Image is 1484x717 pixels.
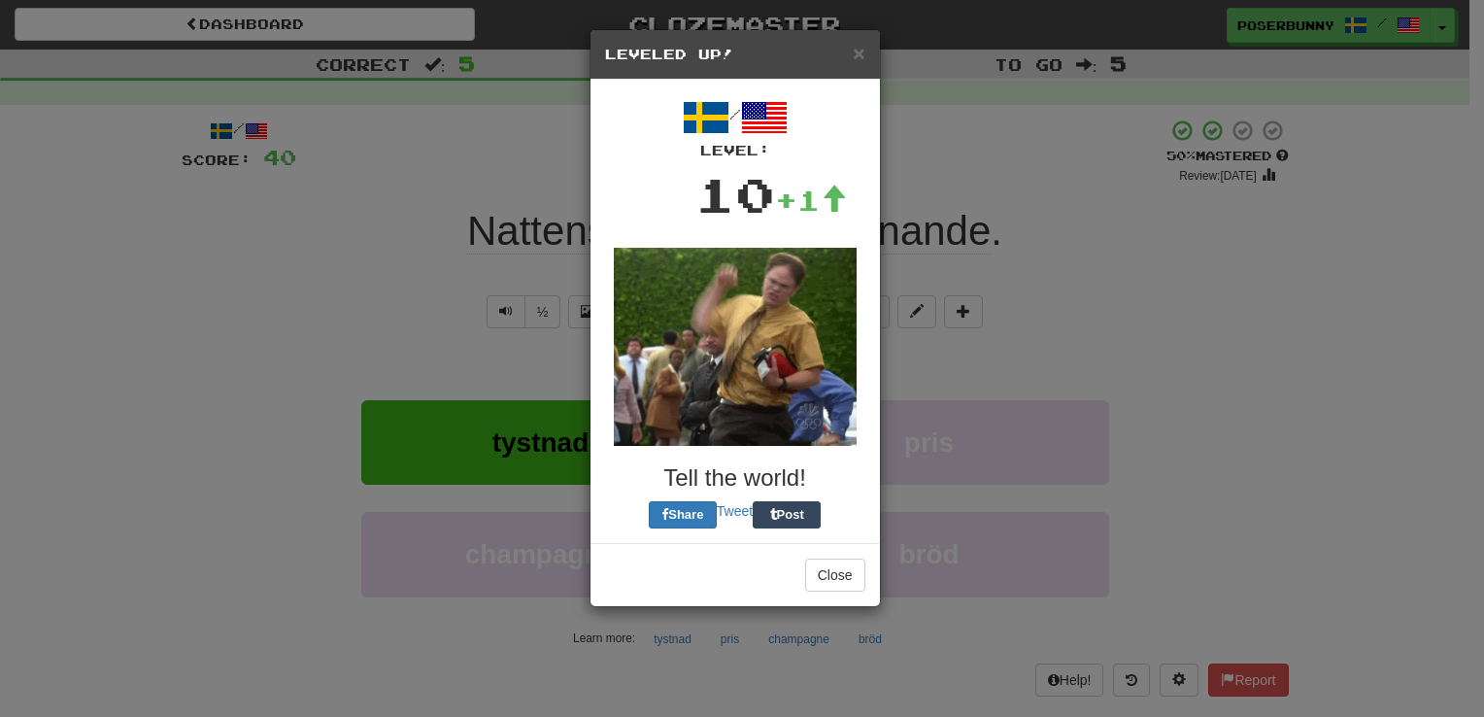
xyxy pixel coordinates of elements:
div: Level: [605,141,865,160]
button: Post [753,501,821,529]
img: dwight-38fd9167b88c7212ef5e57fe3c23d517be8a6295dbcd4b80f87bd2b6bd7e5025.gif [614,248,857,446]
button: Close [805,559,865,592]
div: 10 [695,160,775,228]
div: / [605,94,865,160]
div: +1 [775,181,847,220]
button: Share [649,501,717,529]
button: Close [853,43,864,63]
h3: Tell the world! [605,465,865,491]
span: × [853,42,864,64]
a: Tweet [717,503,753,519]
h5: Leveled Up! [605,45,865,64]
